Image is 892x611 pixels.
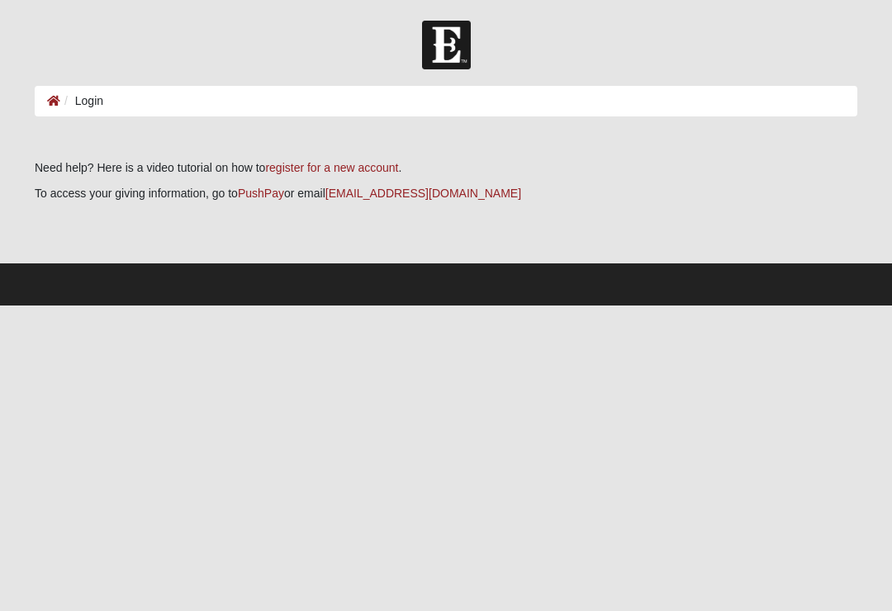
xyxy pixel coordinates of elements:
p: Need help? Here is a video tutorial on how to . [35,159,857,177]
p: To access your giving information, go to or email [35,185,857,202]
a: [EMAIL_ADDRESS][DOMAIN_NAME] [325,187,521,200]
img: Church of Eleven22 Logo [422,21,471,69]
a: PushPay [238,187,284,200]
li: Login [60,92,103,110]
a: register for a new account [265,161,398,174]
